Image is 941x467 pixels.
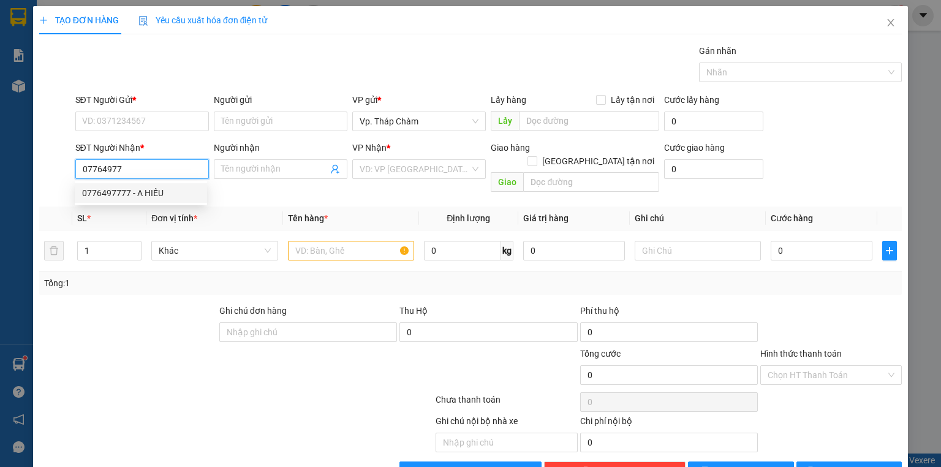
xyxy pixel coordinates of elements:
th: Ghi chú [630,207,766,230]
img: icon [138,16,148,26]
span: Đơn vị tính [151,213,197,223]
span: Giao hàng [491,143,530,153]
input: 0 [523,241,625,260]
span: Lấy tận nơi [606,93,659,107]
input: Nhập ghi chú [436,433,577,452]
label: Cước giao hàng [664,143,725,153]
div: Phí thu hộ [580,304,758,322]
div: Chưa thanh toán [434,393,578,414]
span: Khác [159,241,270,260]
span: Lấy hàng [491,95,526,105]
input: Ghi chú đơn hàng [219,322,397,342]
span: SL [77,213,87,223]
span: plus [39,16,48,25]
button: Close [874,6,908,40]
label: Gán nhãn [699,46,736,56]
div: SĐT Người Nhận [75,141,209,154]
div: Người nhận [214,141,347,154]
span: Yêu cầu xuất hóa đơn điện tử [138,15,268,25]
span: Tên hàng [288,213,328,223]
input: Cước lấy hàng [664,112,763,131]
span: Giao [491,172,523,192]
div: Người gửi [214,93,347,107]
div: VP gửi [352,93,486,107]
input: Dọc đường [519,111,659,131]
input: Ghi Chú [635,241,761,260]
input: Dọc đường [523,172,659,192]
label: Ghi chú đơn hàng [219,306,287,316]
span: Tổng cước [580,349,621,359]
label: Cước lấy hàng [664,95,719,105]
span: user-add [330,164,340,174]
span: Định lượng [447,213,490,223]
span: Giá trị hàng [523,213,569,223]
div: 0776497777 - A HIẾU [75,183,207,203]
div: Ghi chú nội bộ nhà xe [436,414,577,433]
input: Cước giao hàng [664,159,763,179]
b: Biên nhận gởi hàng hóa [79,18,118,118]
label: Hình thức thanh toán [760,349,842,359]
span: kg [501,241,513,260]
span: close [886,18,896,28]
div: SĐT Người Gửi [75,93,209,107]
span: TẠO ĐƠN HÀNG [39,15,119,25]
div: 0776497777 - A HIẾU [82,186,200,200]
span: Thu Hộ [399,306,428,316]
button: plus [882,241,897,260]
span: VP Nhận [352,143,387,153]
div: Chi phí nội bộ [580,414,758,433]
button: delete [44,241,64,260]
span: plus [883,246,896,256]
span: Lấy [491,111,519,131]
span: Vp. Tháp Chàm [360,112,478,131]
div: Tổng: 1 [44,276,364,290]
span: Cước hàng [771,213,813,223]
b: An Anh Limousine [15,79,67,137]
input: VD: Bàn, Ghế [288,241,414,260]
span: [GEOGRAPHIC_DATA] tận nơi [537,154,659,168]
